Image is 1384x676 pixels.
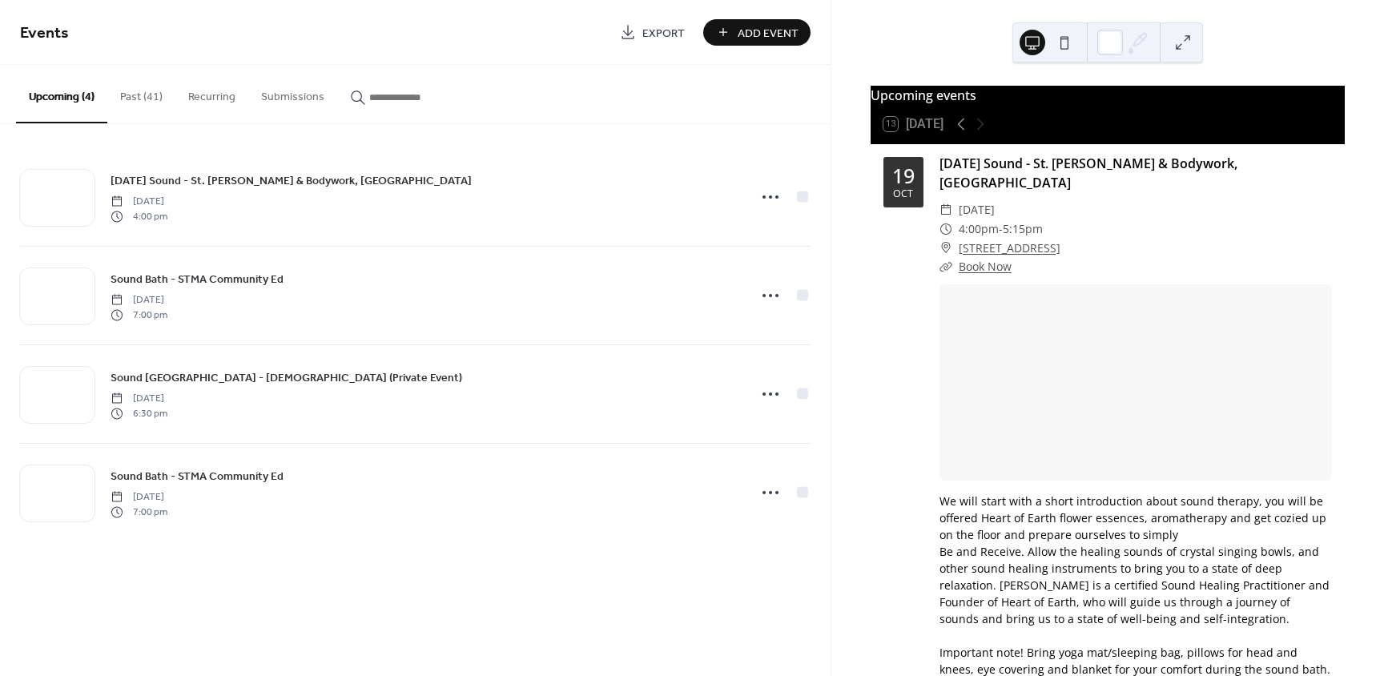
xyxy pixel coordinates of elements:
[959,239,1060,258] a: [STREET_ADDRESS]
[939,219,952,239] div: ​
[16,65,107,123] button: Upcoming (4)
[248,65,337,122] button: Submissions
[939,257,952,276] div: ​
[111,370,462,387] span: Sound [GEOGRAPHIC_DATA] - [DEMOGRAPHIC_DATA] (Private Event)
[939,200,952,219] div: ​
[111,406,167,420] span: 6:30 pm
[111,368,462,387] a: Sound [GEOGRAPHIC_DATA] - [DEMOGRAPHIC_DATA] (Private Event)
[111,270,284,288] a: Sound Bath - STMA Community Ed
[111,195,167,209] span: [DATE]
[642,25,685,42] span: Export
[608,19,697,46] a: Export
[111,469,284,485] span: Sound Bath - STMA Community Ed
[111,209,167,223] span: 4:00 pm
[111,392,167,406] span: [DATE]
[893,189,913,199] div: Oct
[939,155,1237,191] a: [DATE] Sound - St. [PERSON_NAME] & Bodywork, [GEOGRAPHIC_DATA]
[111,467,284,485] a: Sound Bath - STMA Community Ed
[892,166,915,186] div: 19
[111,173,472,190] span: [DATE] Sound - St. [PERSON_NAME] & Bodywork, [GEOGRAPHIC_DATA]
[175,65,248,122] button: Recurring
[999,219,1003,239] span: -
[959,219,999,239] span: 4:00pm
[111,171,472,190] a: [DATE] Sound - St. [PERSON_NAME] & Bodywork, [GEOGRAPHIC_DATA]
[959,200,995,219] span: [DATE]
[939,239,952,258] div: ​
[111,293,167,308] span: [DATE]
[111,308,167,322] span: 7:00 pm
[959,259,1012,274] a: Book Now
[871,86,1345,105] div: Upcoming events
[111,272,284,288] span: Sound Bath - STMA Community Ed
[20,18,69,49] span: Events
[703,19,811,46] button: Add Event
[111,505,167,519] span: 7:00 pm
[107,65,175,122] button: Past (41)
[1003,219,1043,239] span: 5:15pm
[111,490,167,505] span: [DATE]
[738,25,799,42] span: Add Event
